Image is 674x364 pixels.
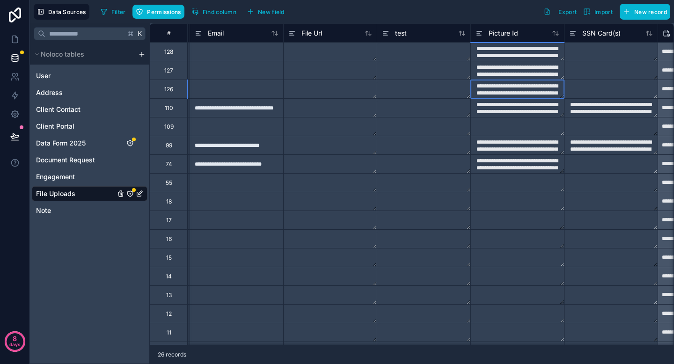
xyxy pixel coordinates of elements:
[132,5,188,19] a: Permissions
[111,8,126,15] span: Filter
[203,8,236,15] span: Find column
[489,29,518,38] span: Picture Id
[166,179,172,187] div: 55
[558,8,577,15] span: Export
[166,160,172,168] div: 74
[166,254,172,262] div: 15
[164,86,173,93] div: 126
[540,4,580,20] button: Export
[301,29,322,38] span: File Url
[158,351,186,358] span: 26 records
[634,8,667,15] span: New record
[616,4,670,20] a: New record
[258,8,285,15] span: New field
[157,29,180,36] div: #
[166,217,172,224] div: 17
[137,30,143,37] span: K
[164,67,173,74] div: 127
[166,198,172,205] div: 18
[166,310,172,318] div: 12
[166,142,172,149] div: 99
[164,48,173,56] div: 128
[395,29,407,38] span: test
[165,104,173,112] div: 110
[48,8,86,15] span: Data Sources
[188,5,240,19] button: Find column
[594,8,613,15] span: Import
[97,5,129,19] button: Filter
[13,334,17,343] p: 8
[147,8,181,15] span: Permissions
[582,29,621,38] span: SSN Card(s)
[166,291,172,299] div: 13
[620,4,670,20] button: New record
[243,5,288,19] button: New field
[132,5,184,19] button: Permissions
[34,4,89,20] button: Data Sources
[208,29,224,38] span: Email
[9,338,21,351] p: days
[580,4,616,20] button: Import
[164,123,174,131] div: 109
[167,329,171,336] div: 11
[166,273,172,280] div: 14
[166,235,172,243] div: 16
